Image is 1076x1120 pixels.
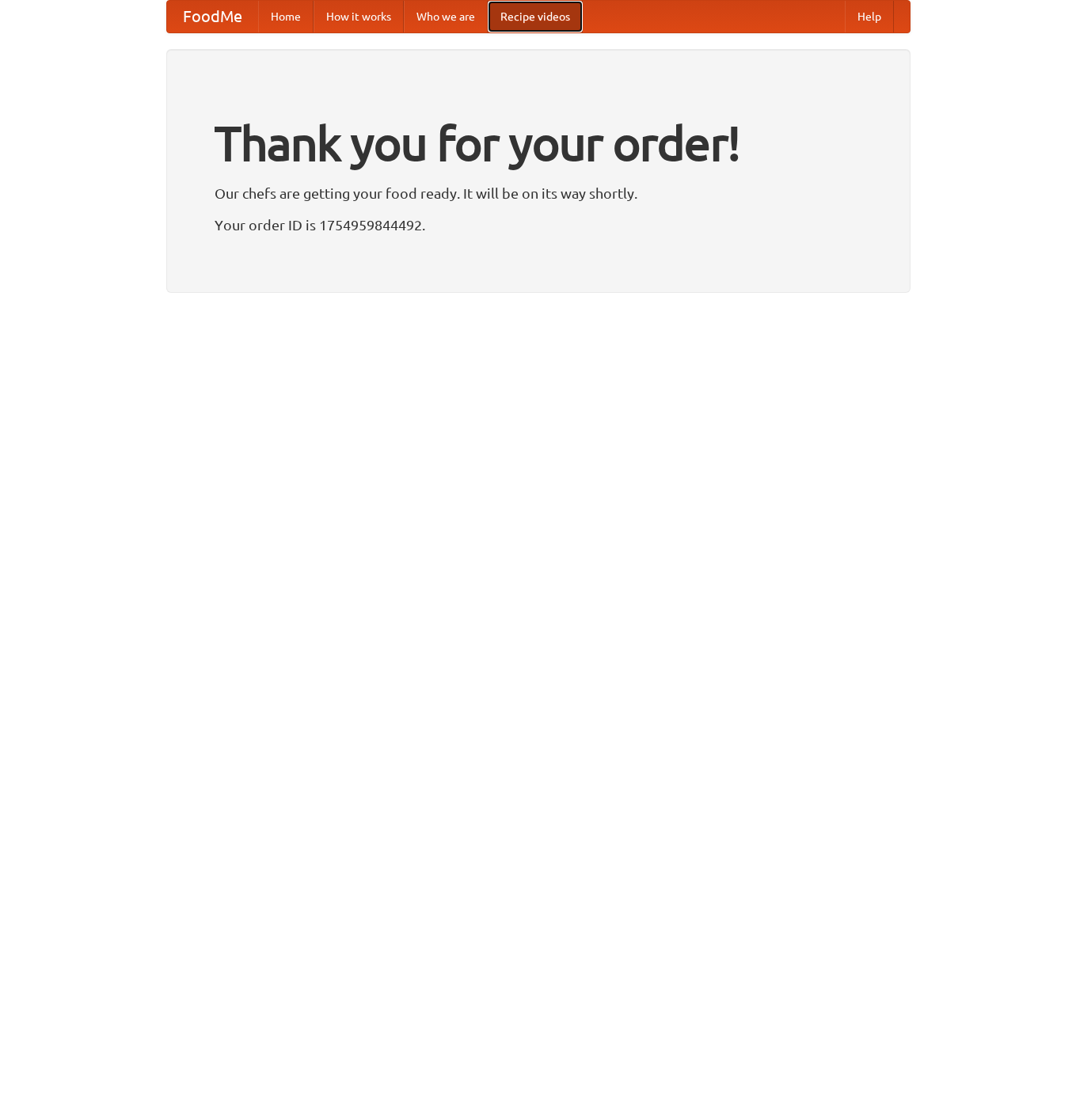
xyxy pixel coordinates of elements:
[215,213,862,237] p: Your order ID is 1754959844492.
[845,1,894,32] a: Help
[488,1,583,32] a: Recipe videos
[258,1,314,32] a: Home
[215,105,862,181] h1: Thank you for your order!
[167,1,258,32] a: FoodMe
[314,1,404,32] a: How it works
[404,1,488,32] a: Who we are
[215,181,862,205] p: Our chefs are getting your food ready. It will be on its way shortly.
